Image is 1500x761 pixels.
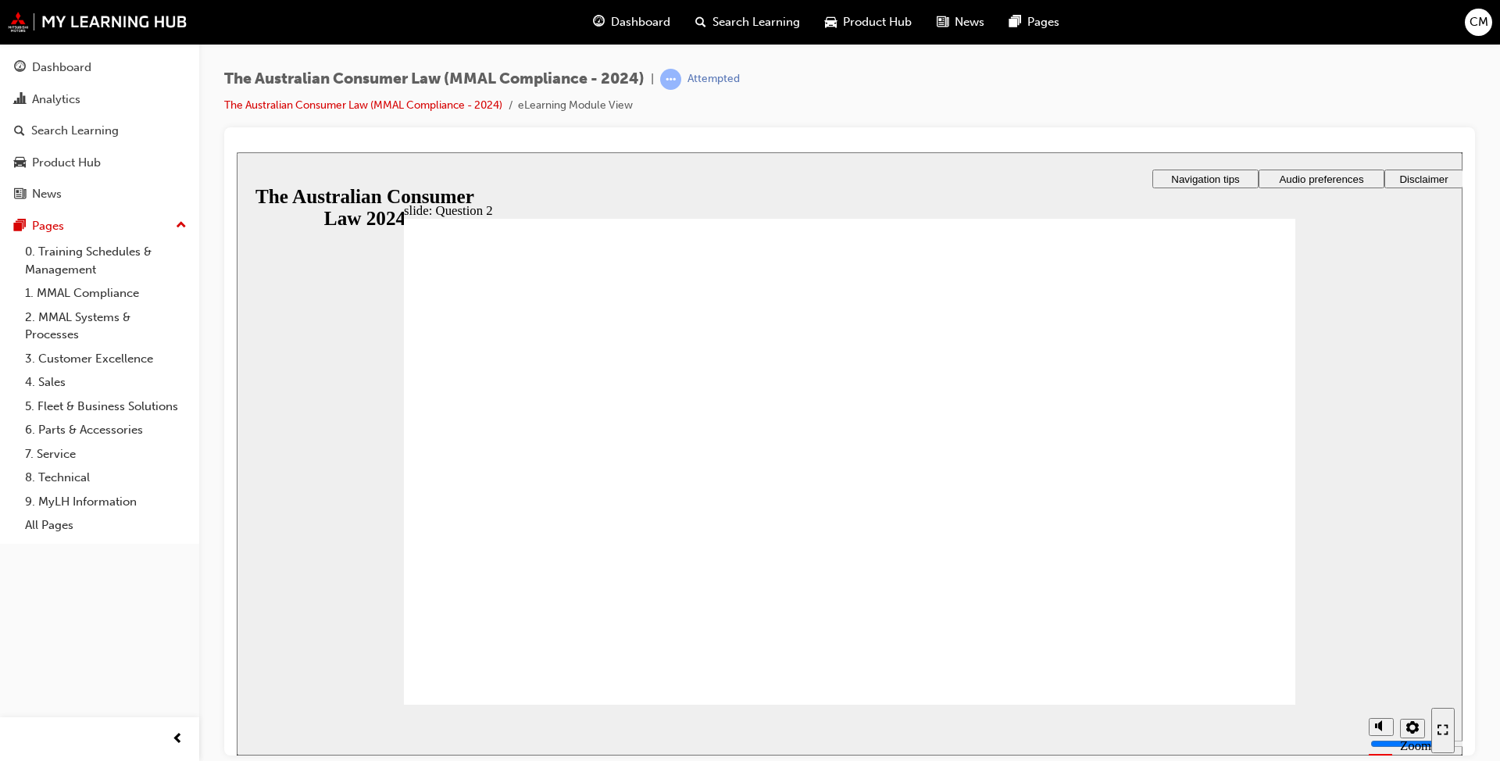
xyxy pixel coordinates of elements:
a: All Pages [19,513,193,538]
a: 9. MyLH Information [19,490,193,514]
div: Search Learning [31,122,119,140]
div: News [32,185,62,203]
div: misc controls [1124,552,1187,603]
a: 7. Service [19,442,193,466]
span: Navigation tips [934,21,1002,33]
a: 4. Sales [19,370,193,395]
a: car-iconProduct Hub [812,6,924,38]
a: News [6,180,193,209]
label: Zoom to fit [1163,586,1195,632]
input: volume [1134,585,1234,598]
button: Navigation tips [916,17,1022,36]
li: eLearning Module View [518,97,633,115]
img: mmal [8,12,187,32]
span: search-icon [14,124,25,138]
button: DashboardAnalyticsSearch LearningProduct HubNews [6,50,193,212]
a: 6. Parts & Accessories [19,418,193,442]
a: Dashboard [6,53,193,82]
span: The Australian Consumer Law (MMAL Compliance - 2024) [224,70,645,88]
button: Enter full-screen (Ctrl+Alt+F) [1195,556,1218,601]
a: guage-iconDashboard [580,6,683,38]
a: 0. Training Schedules & Management [19,240,193,281]
span: chart-icon [14,93,26,107]
nav: slide navigation [1195,552,1218,603]
span: News [955,13,984,31]
span: up-icon [176,216,187,236]
button: Audio preferences [1022,17,1148,36]
a: The Australian Consumer Law (MMAL Compliance - 2024) [224,98,502,112]
span: Dashboard [611,13,670,31]
button: Pages [6,212,193,241]
a: 3. Customer Excellence [19,347,193,371]
a: news-iconNews [924,6,997,38]
span: guage-icon [14,61,26,75]
span: Pages [1027,13,1059,31]
span: news-icon [14,188,26,202]
a: 1. MMAL Compliance [19,281,193,305]
span: prev-icon [172,730,184,749]
span: | [651,70,654,88]
span: guage-icon [593,13,605,32]
span: car-icon [825,13,837,32]
a: search-iconSearch Learning [683,6,812,38]
span: learningRecordVerb_ATTEMPT-icon [660,69,681,90]
a: 5. Fleet & Business Solutions [19,395,193,419]
span: pages-icon [1009,13,1021,32]
div: Attempted [687,72,740,87]
a: 2. MMAL Systems & Processes [19,305,193,347]
button: Disclaimer [1148,17,1227,36]
div: Pages [32,217,64,235]
span: CM [1470,13,1488,31]
a: Search Learning [6,116,193,145]
span: Search Learning [712,13,800,31]
a: Analytics [6,85,193,114]
div: Product Hub [32,154,101,172]
span: search-icon [695,13,706,32]
div: Analytics [32,91,80,109]
span: news-icon [937,13,948,32]
button: Mute (Ctrl+Alt+M) [1132,566,1157,584]
a: 8. Technical [19,466,193,490]
a: pages-iconPages [997,6,1072,38]
div: Dashboard [32,59,91,77]
span: Product Hub [843,13,912,31]
span: pages-icon [14,220,26,234]
span: Disclaimer [1162,21,1211,33]
span: car-icon [14,156,26,170]
span: Audio preferences [1042,21,1127,33]
button: CM [1465,9,1492,36]
button: Settings [1163,566,1188,586]
a: Product Hub [6,148,193,177]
